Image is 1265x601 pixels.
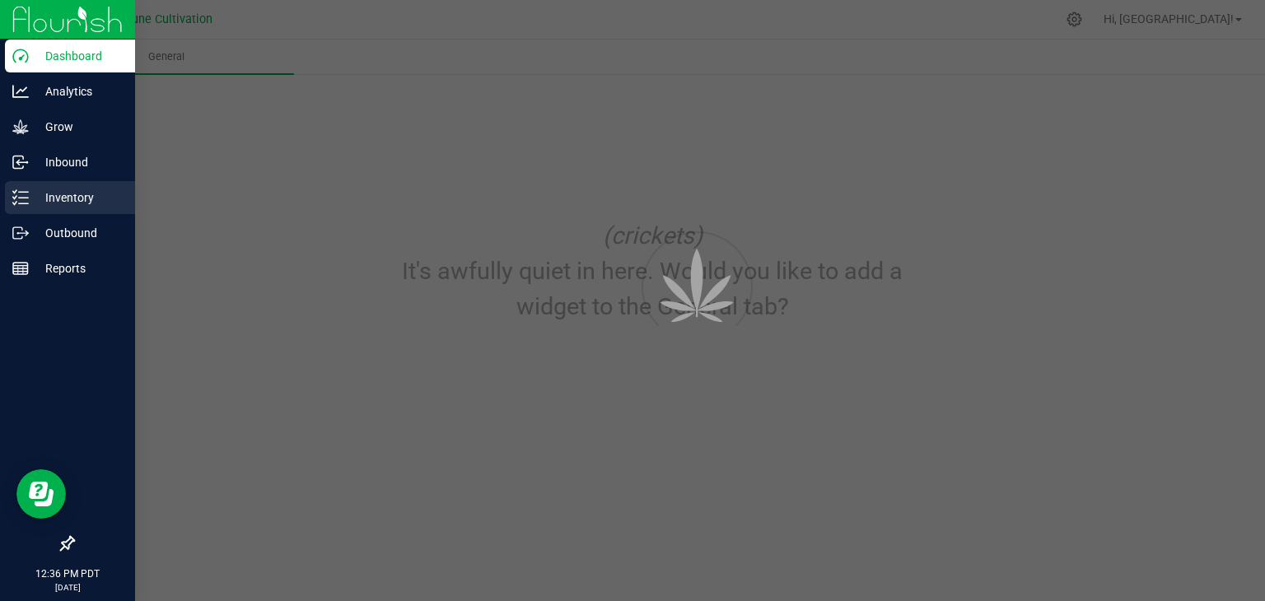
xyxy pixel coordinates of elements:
inline-svg: Dashboard [12,48,29,64]
p: Analytics [29,82,128,101]
inline-svg: Inbound [12,154,29,170]
p: Outbound [29,223,128,243]
p: Grow [29,117,128,137]
inline-svg: Analytics [12,83,29,100]
p: Dashboard [29,46,128,66]
inline-svg: Reports [12,260,29,277]
p: Reports [29,259,128,278]
inline-svg: Inventory [12,189,29,206]
p: Inbound [29,152,128,172]
p: Inventory [29,188,128,207]
inline-svg: Outbound [12,225,29,241]
iframe: Resource center [16,469,66,519]
p: 12:36 PM PDT [7,566,128,581]
inline-svg: Grow [12,119,29,135]
p: [DATE] [7,581,128,594]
